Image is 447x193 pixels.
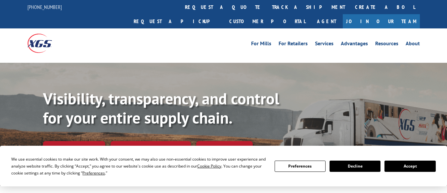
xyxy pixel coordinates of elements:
a: [PHONE_NUMBER] [27,4,62,10]
a: For Retailers [279,41,308,48]
a: Request a pickup [129,14,224,28]
a: XGS ASSISTANT [196,141,253,155]
button: Decline [330,161,380,172]
a: About [406,41,420,48]
a: Agent [310,14,343,28]
button: Accept [384,161,435,172]
div: We use essential cookies to make our site work. With your consent, we may also use non-essential ... [11,156,266,176]
a: Customer Portal [224,14,310,28]
a: Track shipment [43,141,105,155]
a: Advantages [341,41,368,48]
b: Visibility, transparency, and control for your entire supply chain. [43,88,279,128]
button: Preferences [275,161,326,172]
a: For Mills [251,41,271,48]
a: Calculate transit time [111,141,191,155]
a: Join Our Team [343,14,420,28]
span: Cookie Policy [197,163,221,169]
span: Preferences [82,170,105,176]
a: Services [315,41,334,48]
a: Resources [375,41,398,48]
